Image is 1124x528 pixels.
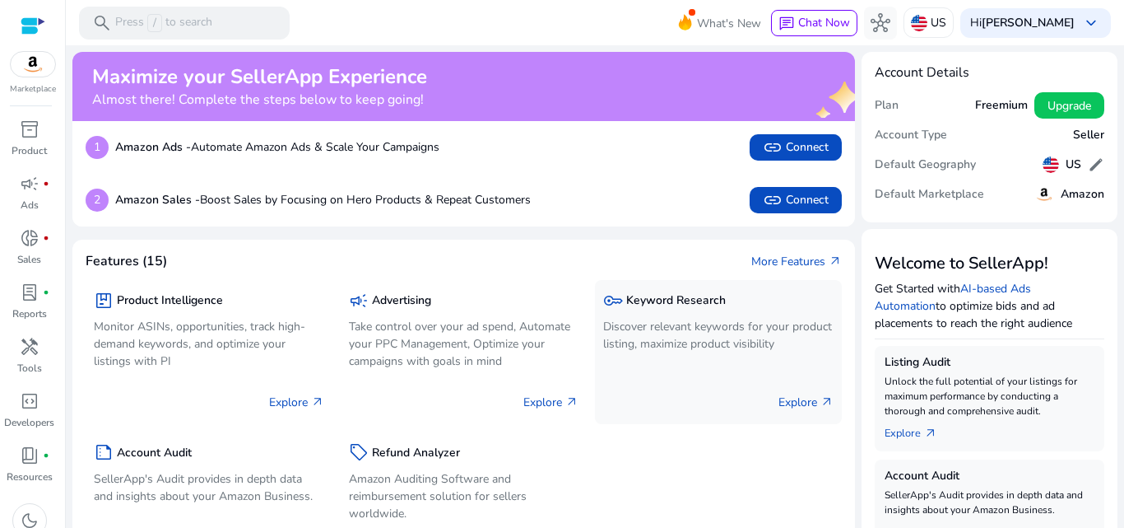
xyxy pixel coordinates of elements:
[911,15,927,31] img: us.svg
[269,394,324,411] p: Explore
[1061,188,1104,202] h5: Amazon
[875,188,984,202] h5: Default Marketplace
[1081,13,1101,33] span: keyboard_arrow_down
[43,180,49,187] span: fiber_manual_record
[1073,128,1104,143] h5: Seller
[92,92,427,108] h4: Almost there! Complete the steps below to keep going!
[92,13,112,33] span: search
[1043,157,1059,173] img: us.svg
[982,15,1075,30] b: [PERSON_NAME]
[43,452,49,459] span: fiber_manual_record
[626,294,726,308] h5: Keyword Research
[11,52,55,77] img: amazon.svg
[875,99,899,113] h5: Plan
[94,291,114,311] span: package
[86,189,109,212] p: 2
[864,7,897,40] button: hub
[885,470,1095,484] h5: Account Audit
[372,446,460,460] h5: Refund Analyzer
[117,446,192,460] h5: Account Audit
[20,119,39,139] span: inventory_2
[1088,157,1104,173] span: edit
[565,395,578,409] span: arrow_outward
[875,280,1105,332] p: Get Started with to optimize bids and ad placements to reach the right audience
[829,255,842,268] span: arrow_outward
[115,191,531,208] p: Boost Sales by Focusing on Hero Products & Repeat Customers
[349,318,579,370] p: Take control over your ad spend, Automate your PPC Management, Optimize your campaigns with goals...
[21,198,39,213] p: Ads
[20,337,39,357] span: handyman
[931,8,946,37] p: US
[1034,185,1054,204] img: amazon.svg
[885,374,1095,418] p: Unlock the full potential of your listings for maximum performance by conducting a thorough and c...
[115,192,200,208] b: Amazon Sales -
[311,395,324,409] span: arrow_outward
[885,356,1095,370] h5: Listing Audit
[349,442,369,462] span: sell
[17,252,41,267] p: Sales
[349,291,369,311] span: campaign
[875,65,1105,81] h4: Account Details
[875,128,947,143] h5: Account Type
[603,318,834,353] p: Discover relevant keywords for your product listing, maximize product visibility
[778,394,834,411] p: Explore
[763,190,829,210] span: Connect
[1066,158,1081,172] h5: US
[603,291,623,311] span: key
[86,136,109,159] p: 1
[20,283,39,302] span: lab_profile
[750,134,842,161] button: linkConnect
[763,138,783,157] span: link
[885,418,950,442] a: Explorearrow_outward
[115,139,191,155] b: Amazon Ads -
[1034,92,1104,119] button: Upgrade
[924,427,937,440] span: arrow_outward
[697,9,761,38] span: What's New
[523,394,578,411] p: Explore
[43,289,49,296] span: fiber_manual_record
[885,488,1095,517] p: SellerApp's Audit provides in depth data and insights about your Amazon Business.
[750,187,842,213] button: linkConnect
[771,10,857,36] button: chatChat Now
[115,138,439,156] p: Automate Amazon Ads & Scale Your Campaigns
[43,235,49,241] span: fiber_manual_record
[975,99,1028,113] h5: Freemium
[4,415,54,430] p: Developers
[12,306,47,321] p: Reports
[875,254,1105,273] h3: Welcome to SellerApp!
[349,470,579,522] p: Amazon Auditing Software and reimbursement solution for sellers worldwide.
[751,253,842,270] a: More Featuresarrow_outward
[372,294,431,308] h5: Advertising
[763,138,829,157] span: Connect
[820,395,834,409] span: arrow_outward
[12,143,47,158] p: Product
[875,281,1031,314] a: AI-based Ads Automation
[94,470,324,505] p: SellerApp's Audit provides in depth data and insights about your Amazon Business.
[86,254,167,269] h4: Features (15)
[92,65,427,89] h2: Maximize your SellerApp Experience
[94,318,324,370] p: Monitor ASINs, opportunities, track high-demand keywords, and optimize your listings with PI
[117,294,223,308] h5: Product Intelligence
[20,228,39,248] span: donut_small
[798,15,850,30] span: Chat Now
[20,174,39,194] span: campaign
[147,14,162,32] span: /
[875,158,976,172] h5: Default Geography
[778,16,795,32] span: chat
[871,13,890,33] span: hub
[970,17,1075,29] p: Hi
[115,14,212,32] p: Press to search
[1047,97,1091,114] span: Upgrade
[7,470,53,484] p: Resources
[20,446,39,465] span: book_4
[94,442,114,462] span: summarize
[17,361,42,376] p: Tools
[20,391,39,411] span: code_blocks
[10,83,56,96] p: Marketplace
[763,190,783,210] span: link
